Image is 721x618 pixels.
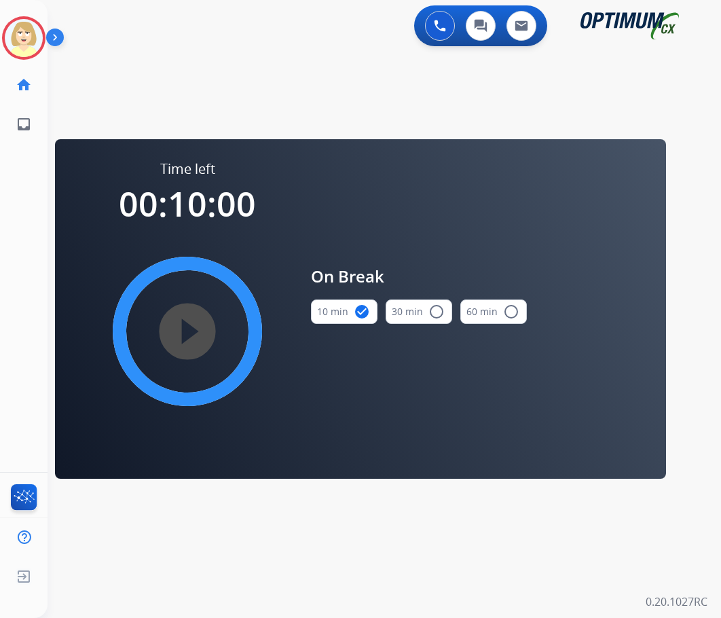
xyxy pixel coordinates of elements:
mat-icon: play_circle_filled [179,323,196,340]
button: 30 min [386,299,452,324]
span: Time left [160,160,215,179]
mat-icon: inbox [16,116,32,132]
mat-icon: radio_button_unchecked [503,304,519,320]
mat-icon: radio_button_unchecked [428,304,445,320]
mat-icon: check_circle [354,304,370,320]
img: avatar [5,19,43,57]
button: 10 min [311,299,377,324]
span: 00:10:00 [119,181,256,227]
button: 60 min [460,299,527,324]
p: 0.20.1027RC [646,594,707,610]
mat-icon: home [16,77,32,93]
span: On Break [311,264,527,289]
